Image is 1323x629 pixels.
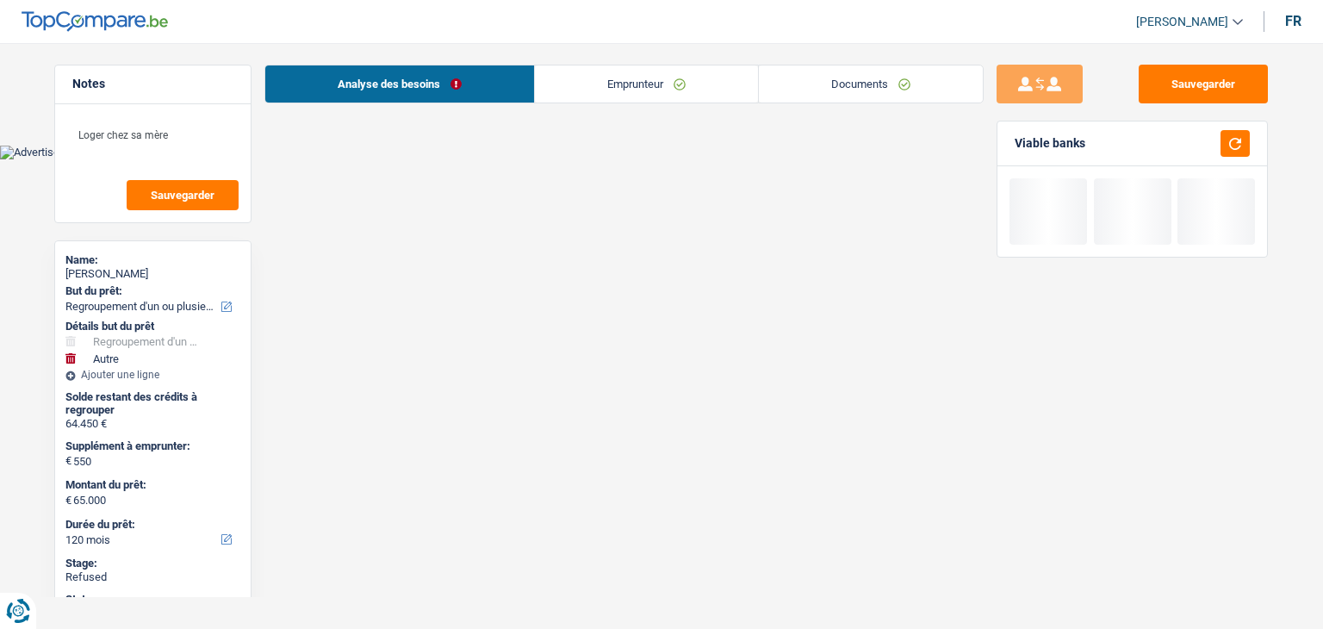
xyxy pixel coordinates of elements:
[1015,136,1085,151] div: Viable banks
[1139,65,1268,103] button: Sauvegarder
[65,390,240,417] div: Solde restant des crédits à regrouper
[127,180,239,210] button: Sauvegarder
[65,439,237,453] label: Supplément à emprunter:
[759,65,983,103] a: Documents
[65,417,240,431] div: 64.450 €
[65,253,240,267] div: Name:
[65,494,71,508] span: €
[65,518,237,532] label: Durée du prêt:
[265,65,534,103] a: Analyse des besoins
[65,478,237,492] label: Montant du prêt:
[535,65,758,103] a: Emprunteur
[151,190,214,201] span: Sauvegarder
[1122,8,1243,36] a: [PERSON_NAME]
[65,454,71,468] span: €
[65,284,237,298] label: But du prêt:
[1285,13,1301,29] div: fr
[65,593,240,607] div: Status:
[22,11,168,32] img: TopCompare Logo
[65,267,240,281] div: [PERSON_NAME]
[65,570,240,584] div: Refused
[72,77,233,91] h5: Notes
[1136,15,1228,29] span: [PERSON_NAME]
[65,320,240,333] div: Détails but du prêt
[65,369,240,381] div: Ajouter une ligne
[65,557,240,570] div: Stage:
